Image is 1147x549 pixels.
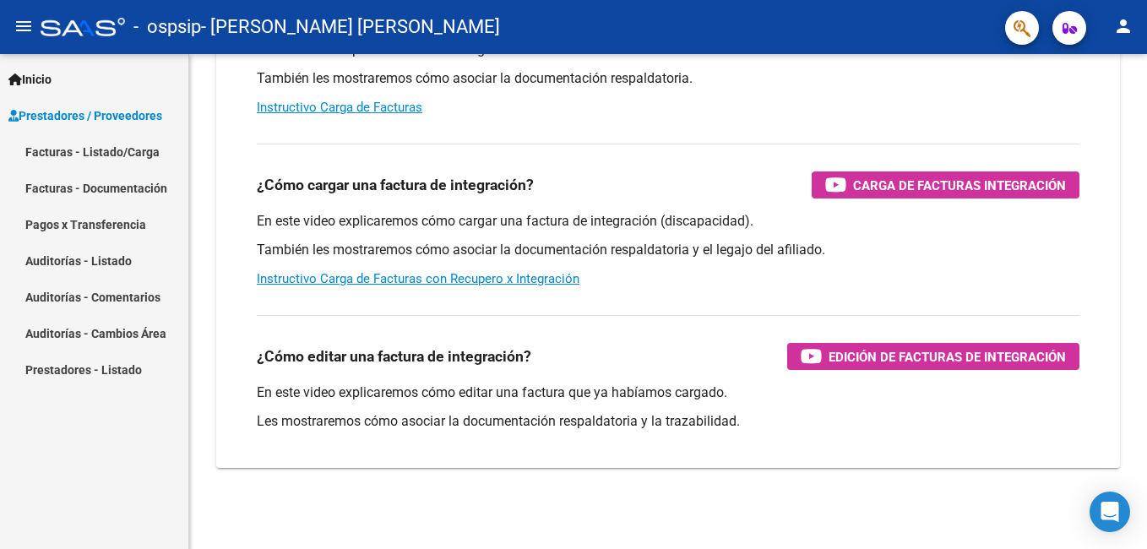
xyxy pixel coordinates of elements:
a: Instructivo Carga de Facturas [257,100,422,115]
div: Open Intercom Messenger [1090,492,1130,532]
h3: ¿Cómo cargar una factura de integración? [257,173,534,197]
span: Inicio [8,70,52,89]
span: Prestadores / Proveedores [8,106,162,125]
mat-icon: menu [14,16,34,36]
button: Carga de Facturas Integración [812,171,1079,198]
a: Instructivo Carga de Facturas con Recupero x Integración [257,271,579,286]
p: También les mostraremos cómo asociar la documentación respaldatoria y el legajo del afiliado. [257,241,1079,259]
p: También les mostraremos cómo asociar la documentación respaldatoria. [257,69,1079,88]
h3: ¿Cómo editar una factura de integración? [257,345,531,368]
button: Edición de Facturas de integración [787,343,1079,370]
span: - [PERSON_NAME] [PERSON_NAME] [201,8,500,46]
p: En este video explicaremos cómo editar una factura que ya habíamos cargado. [257,383,1079,402]
p: En este video explicaremos cómo cargar una factura de integración (discapacidad). [257,212,1079,231]
span: - ospsip [133,8,201,46]
mat-icon: person [1113,16,1133,36]
span: Edición de Facturas de integración [829,346,1066,367]
span: Carga de Facturas Integración [853,175,1066,196]
p: Les mostraremos cómo asociar la documentación respaldatoria y la trazabilidad. [257,412,1079,431]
